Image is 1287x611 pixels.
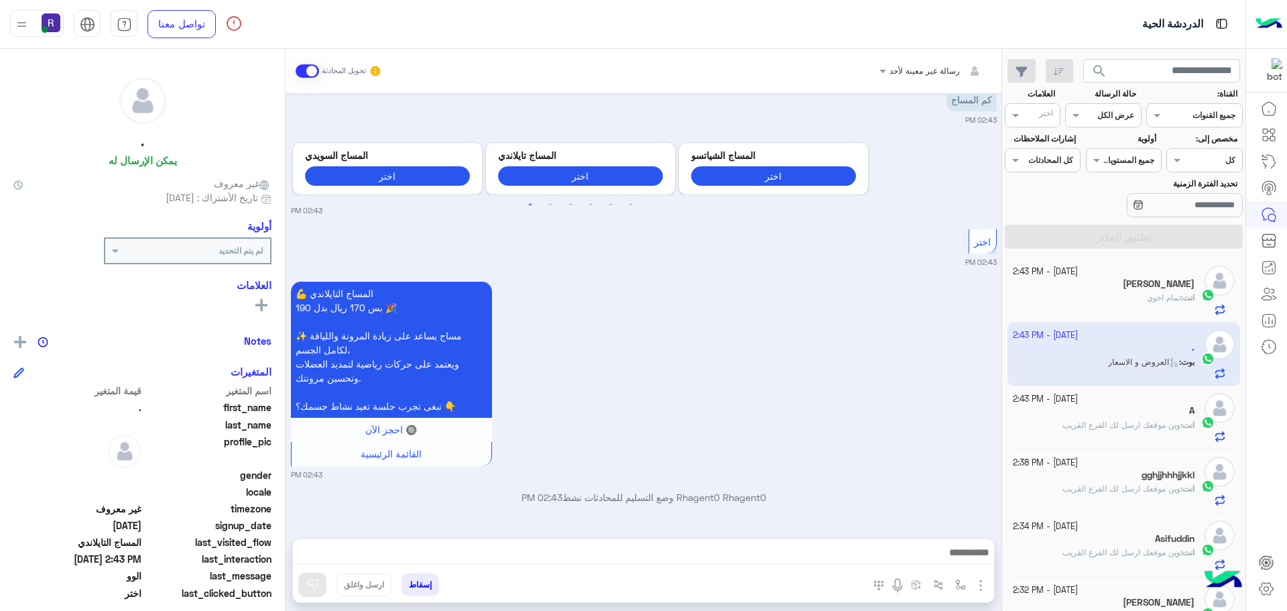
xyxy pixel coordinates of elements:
span: timezone [144,502,272,516]
button: تطبيق الفلاتر [1005,225,1243,249]
label: العلامات [1006,88,1055,100]
span: 🔘 احجز الآن [365,424,417,435]
span: غير معروف [13,502,141,516]
img: userImage [42,13,60,32]
h5: Asifuddin [1155,533,1194,545]
p: الدردشة الحية [1142,15,1203,34]
h5: . [141,134,144,150]
small: تحويل المحادثة [322,66,366,76]
img: defaultAdmin.png [1205,457,1235,487]
img: WhatsApp [1201,480,1215,493]
a: tab [111,10,137,38]
b: : [1180,420,1194,430]
img: defaultAdmin.png [1205,266,1235,296]
span: 2025-10-07T11:43:13.376Z [13,552,141,566]
img: hulul-logo.png [1200,557,1247,604]
p: 7/10/2025, 2:43 PM [946,88,997,111]
span: اسم المتغير [144,384,272,398]
span: 02:43 PM [522,492,562,503]
img: defaultAdmin.png [120,78,166,123]
span: القائمة الرئيسية [361,448,422,459]
small: [DATE] - 2:34 PM [1013,520,1078,533]
p: المساج الشياتسو [691,148,856,162]
img: notes [38,337,48,347]
small: 02:43 PM [291,469,322,480]
span: اختر [974,236,991,247]
button: Trigger scenario [928,573,950,596]
small: [DATE] - 2:43 PM [1013,266,1078,278]
img: WhatsApp [1201,543,1215,557]
img: send message [306,578,319,592]
span: تمام اخوي [1147,292,1180,302]
span: انت [1182,292,1194,302]
span: search [1091,63,1107,79]
img: Trigger scenario [933,579,944,590]
h6: Notes [244,335,271,347]
img: tab [117,17,132,32]
span: last_interaction [144,552,272,566]
button: select flow [950,573,972,596]
span: وين موقعك ارسل لك الفرع القريب [1062,420,1180,430]
img: tab [80,17,95,32]
p: 7/10/2025, 2:43 PM [291,282,492,418]
button: 2 of 3 [544,199,557,212]
b: : [1180,292,1194,302]
img: spinner [226,15,242,32]
img: create order [911,579,922,590]
img: 322853014244696 [1258,58,1282,82]
h5: gghjjhhhjjkkl [1142,469,1194,481]
span: last_name [144,418,272,432]
label: أولوية [1087,133,1156,145]
small: 02:43 PM [291,205,322,216]
span: first_name [144,400,272,414]
img: Logo [1255,10,1282,38]
img: WhatsApp [1201,416,1215,429]
h6: يمكن الإرسال له [109,154,177,166]
span: انت [1182,420,1194,430]
label: القناة: [1148,88,1238,100]
span: last_clicked_button [144,586,272,600]
img: defaultAdmin.png [1205,393,1235,423]
span: انت [1182,484,1194,494]
img: tab [1213,15,1230,32]
h5: A [1189,405,1194,416]
label: إشارات الملاحظات [1006,133,1075,145]
span: وين موقعك ارسل لك الفرع القريب [1062,484,1180,494]
h6: المتغيرات [231,366,271,378]
label: حالة الرسالة [1067,88,1136,100]
small: [DATE] - 2:32 PM [1013,584,1078,597]
span: وين موقعك ارسل لك الفرع القريب [1062,547,1180,557]
button: search [1083,59,1116,88]
span: . [13,400,141,414]
h5: Abu Lama [1123,278,1194,290]
h6: العلامات [13,279,271,291]
span: null [13,485,141,499]
h6: أولوية [247,220,271,232]
span: profile_pic [144,435,272,465]
a: تواصل معنا [147,10,216,38]
img: select flow [955,579,966,590]
span: الوو [13,569,141,583]
small: [DATE] - 2:43 PM [1013,393,1078,406]
button: اختر [691,166,856,186]
span: locale [144,485,272,499]
img: send attachment [973,577,989,594]
span: رسالة غير معينة لأحد [890,66,960,76]
label: تحديد الفترة الزمنية [1087,178,1237,190]
button: create order [906,573,928,596]
span: تاريخ الأشتراك : [DATE] [166,190,258,205]
button: 1 of 3 [524,199,537,212]
img: add [14,336,26,348]
button: 5 of 3 [604,199,617,212]
img: WhatsApp [1201,288,1215,302]
img: make a call [873,580,884,591]
span: last_visited_flow [144,535,272,549]
button: إسقاط [402,573,439,596]
b: : [1180,484,1194,494]
span: last_message [144,569,272,583]
b: لم يتم التحديد [219,245,263,256]
p: المساج تايلاندي [498,148,663,162]
label: مخصص إلى: [1168,133,1237,145]
img: profile [13,16,30,33]
span: gender [144,468,272,482]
